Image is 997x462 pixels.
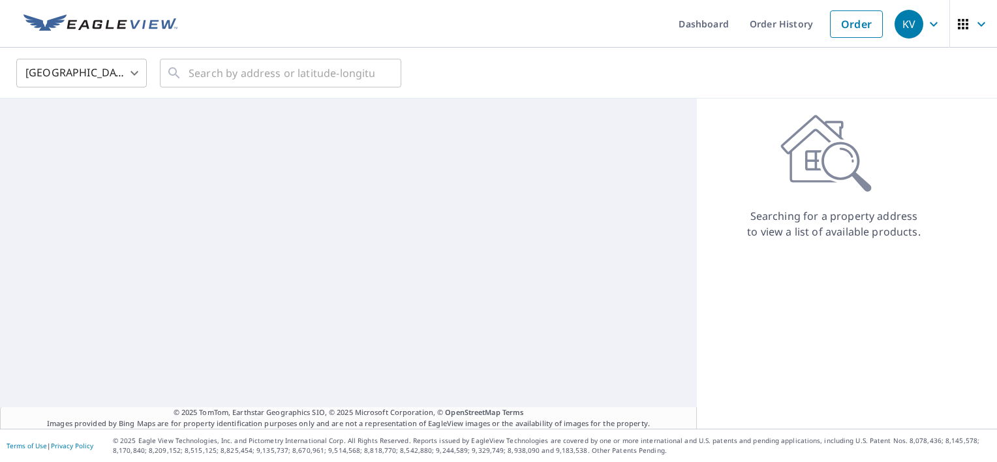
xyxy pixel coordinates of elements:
[7,441,47,450] a: Terms of Use
[189,55,375,91] input: Search by address or latitude-longitude
[51,441,93,450] a: Privacy Policy
[445,407,500,417] a: OpenStreetMap
[113,436,990,455] p: © 2025 Eagle View Technologies, Inc. and Pictometry International Corp. All Rights Reserved. Repo...
[7,442,93,450] p: |
[746,208,921,239] p: Searching for a property address to view a list of available products.
[174,407,524,418] span: © 2025 TomTom, Earthstar Geographics SIO, © 2025 Microsoft Corporation, ©
[830,10,883,38] a: Order
[16,55,147,91] div: [GEOGRAPHIC_DATA]
[23,14,177,34] img: EV Logo
[502,407,524,417] a: Terms
[895,10,923,38] div: KV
